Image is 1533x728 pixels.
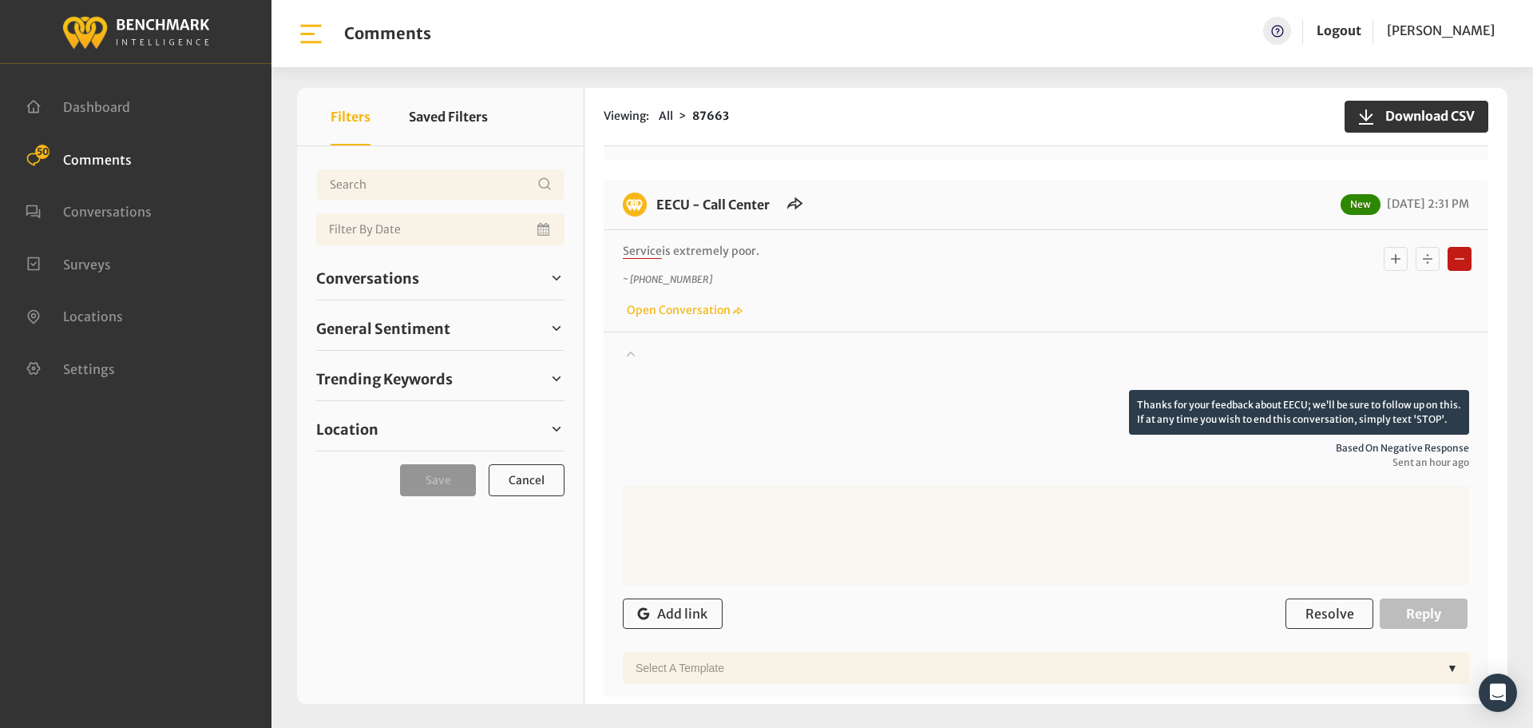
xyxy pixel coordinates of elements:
[1341,194,1380,215] span: New
[623,193,647,217] img: benchmark
[316,419,378,440] span: Location
[1317,17,1361,45] a: Logout
[623,599,723,629] button: Add link
[1129,390,1469,435] p: Thanks for your feedback about EECU; we’ll be sure to follow up on this. If at any time you wish ...
[316,417,564,441] a: Location
[63,204,152,220] span: Conversations
[63,256,111,272] span: Surveys
[659,109,673,123] span: All
[297,20,325,48] img: bar
[489,464,564,496] button: Cancel
[316,169,564,201] input: Username
[26,150,132,166] a: Comments 50
[1376,106,1475,125] span: Download CSV
[656,197,770,213] a: EECU - Call Center
[647,193,779,217] h6: EECU - Call Center
[1383,197,1469,211] span: [DATE] 2:31 PM
[63,360,115,376] span: Settings
[1345,101,1488,133] button: Download CSV
[26,202,152,218] a: Conversations
[604,108,649,125] span: Viewing:
[316,316,564,340] a: General Sentiment
[344,24,431,43] h1: Comments
[316,266,564,290] a: Conversations
[623,455,1469,470] span: Sent an hour ago
[623,273,712,285] i: ~ [PHONE_NUMBER]
[623,244,662,259] span: Service
[26,307,123,323] a: Locations
[409,88,488,145] button: Saved Filters
[26,97,130,113] a: Dashboard
[1479,674,1517,712] div: Open Intercom Messenger
[331,88,370,145] button: Filters
[63,99,130,115] span: Dashboard
[1387,22,1495,38] span: [PERSON_NAME]
[628,652,1440,684] div: Select a Template
[63,151,132,167] span: Comments
[1380,243,1476,275] div: Basic example
[26,255,111,271] a: Surveys
[623,303,743,317] a: Open Conversation
[63,308,123,324] span: Locations
[623,441,1469,455] span: Based on negative response
[316,367,564,391] a: Trending Keywords
[1285,599,1373,629] button: Resolve
[316,268,419,289] span: Conversations
[1387,17,1495,45] a: [PERSON_NAME]
[1440,652,1464,684] div: ▼
[35,145,50,159] span: 50
[316,368,453,390] span: Trending Keywords
[1317,22,1361,38] a: Logout
[61,12,210,51] img: benchmark
[623,243,1258,260] p: is extremely poor.
[1305,606,1354,622] span: Resolve
[534,213,555,245] button: Open Calendar
[316,318,450,340] span: General Sentiment
[692,109,729,123] strong: 87663
[316,213,564,245] input: Date range input field
[26,360,115,376] a: Settings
